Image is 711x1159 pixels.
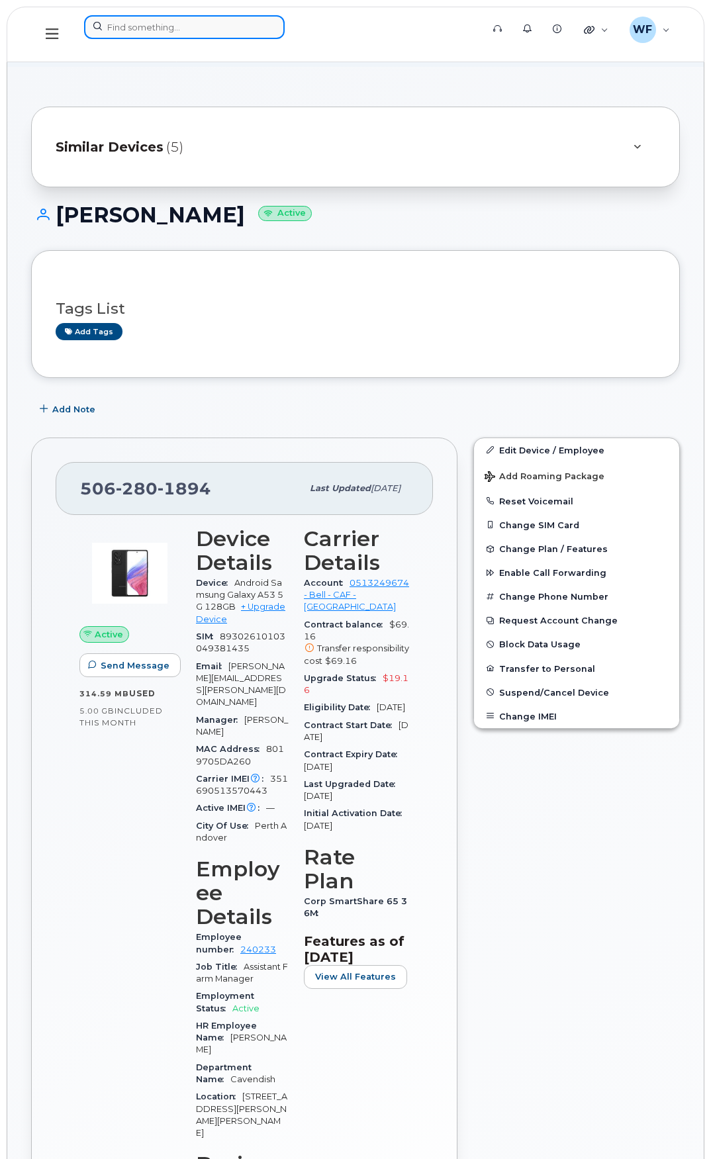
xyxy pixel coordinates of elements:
h3: Features as of [DATE] [304,933,409,965]
span: [DATE] [371,483,401,493]
span: [PERSON_NAME] [196,715,288,737]
button: Block Data Usage [474,632,679,656]
span: MAC Address [196,744,266,754]
span: Manager [196,715,244,725]
h3: Carrier Details [304,527,409,575]
h1: [PERSON_NAME] [31,203,680,226]
h3: Tags List [56,301,655,317]
span: Department Name [196,1062,252,1084]
h3: Employee Details [196,857,288,929]
span: [DATE] [304,720,408,742]
button: Add Note [31,398,107,422]
span: 89302610103049381435 [196,631,285,653]
span: City Of Use [196,821,255,831]
span: 280 [116,479,158,498]
button: Suspend/Cancel Device [474,680,679,704]
span: [DATE] [377,702,405,712]
h3: Rate Plan [304,845,409,893]
button: Change Phone Number [474,584,679,608]
span: Email [196,661,228,671]
span: used [129,688,156,698]
span: Add Note [52,403,95,416]
span: 506 [80,479,211,498]
span: Similar Devices [56,138,164,157]
a: + Upgrade Device [196,602,285,624]
a: Add tags [56,323,122,340]
button: Enable Call Forwarding [474,561,679,584]
button: Change SIM Card [474,513,679,537]
a: Edit Device / Employee [474,438,679,462]
h3: Device Details [196,527,288,575]
span: Suspend/Cancel Device [499,687,609,697]
span: Active [232,1003,260,1013]
input: Find something... [84,15,285,39]
a: 240233 [240,945,276,954]
span: Employee number [196,932,242,954]
button: Change IMEI [474,704,679,728]
span: Eligibility Date [304,702,377,712]
span: Add Roaming Package [485,471,604,484]
span: Android Samsung Galaxy A53 5G 128GB [196,578,283,612]
button: Request Account Change [474,608,679,632]
span: Carrier IMEI [196,774,270,784]
div: William Feaver [620,17,679,43]
button: Reset Voicemail [474,489,679,513]
span: View All Features [315,970,396,983]
span: [DATE] [304,762,332,772]
span: Enable Call Forwarding [499,568,606,578]
span: Contract balance [304,620,389,629]
span: $69.16 [325,656,357,666]
span: Active IMEI [196,803,266,813]
span: Job Title [196,962,244,972]
span: 8019705DA260 [196,744,284,766]
span: Account [304,578,350,588]
span: [DATE] [304,791,332,801]
span: Initial Activation Date [304,808,408,818]
span: WF [633,22,652,38]
span: Last Upgraded Date [304,779,402,789]
span: Cavendish [230,1074,275,1084]
span: Employment Status [196,991,254,1013]
span: 314.59 MB [79,689,129,698]
span: Upgrade Status [304,673,383,683]
span: Contract Expiry Date [304,749,404,759]
button: View All Features [304,965,407,989]
span: Corp SmartShare 65 36M [304,896,407,918]
span: 5.00 GB [79,706,115,716]
span: HR Employee Name [196,1021,257,1043]
span: Perth Andover [196,821,287,843]
span: SIM [196,631,220,641]
span: included this month [79,706,163,727]
span: Change Plan / Features [499,544,608,554]
button: Send Message [79,653,181,677]
span: Contract Start Date [304,720,399,730]
span: Last updated [310,483,371,493]
span: Device [196,578,234,588]
button: Transfer to Personal [474,657,679,680]
div: Quicklinks [575,17,618,43]
small: Active [258,206,312,221]
span: Transfer responsibility cost [304,643,409,665]
span: Active [95,628,123,641]
span: Send Message [101,659,169,672]
span: Location [196,1091,242,1101]
span: $69.16 [304,620,409,667]
span: (5) [166,138,183,157]
a: 0513249674 - Bell - CAF - [GEOGRAPHIC_DATA] [304,578,409,612]
span: 1894 [158,479,211,498]
button: Add Roaming Package [474,462,679,489]
span: [DATE] [304,821,332,831]
span: — [266,803,275,813]
span: [PERSON_NAME][EMAIL_ADDRESS][PERSON_NAME][DOMAIN_NAME] [196,661,286,708]
span: [PERSON_NAME] [196,1033,287,1054]
img: image20231002-3703462-kjv75p.jpeg [90,533,169,613]
button: Change Plan / Features [474,537,679,561]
